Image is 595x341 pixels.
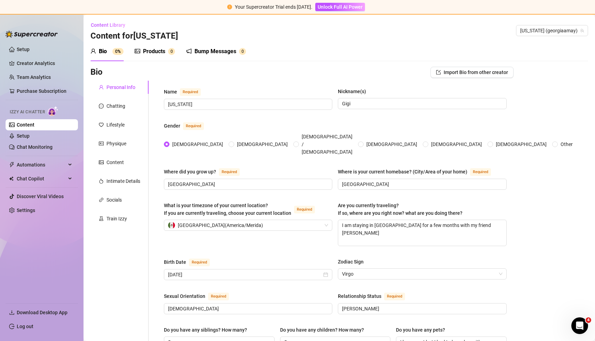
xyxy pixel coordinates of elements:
[112,48,124,55] sup: 0%
[208,293,229,300] span: Required
[444,70,508,75] span: Import Bio from other creator
[106,83,135,91] div: Personal Info
[106,215,127,222] div: Train Izzy
[342,180,501,188] input: Where is your current homebase? (City/Area of your home)
[164,292,237,300] label: Sexual Orientation
[17,310,68,315] span: Download Desktop App
[280,326,369,334] label: Do you have any children? How many?
[17,194,64,199] a: Discover Viral Videos
[219,168,240,176] span: Required
[168,180,327,188] input: Where did you grow up?
[338,258,368,266] label: Zodiac Sign
[586,317,591,323] span: 4
[234,140,291,148] span: [DEMOGRAPHIC_DATA]
[558,140,576,148] span: Other
[106,102,125,110] div: Chatting
[106,196,122,204] div: Socials
[17,208,35,213] a: Settings
[164,122,212,130] label: Gender
[91,22,125,28] span: Content Library
[164,292,205,300] div: Sexual Orientation
[338,292,413,300] label: Relationship Status
[169,140,226,148] span: [DEMOGRAPHIC_DATA]
[135,48,140,54] span: picture
[235,4,312,10] span: Your Supercreator Trial ends [DATE].
[180,88,201,96] span: Required
[48,106,58,116] img: AI Chatter
[342,269,502,279] span: Virgo
[99,179,104,184] span: fire
[338,88,371,95] label: Nickname(s)
[186,48,192,54] span: notification
[338,168,499,176] label: Where is your current homebase? (City/Area of your home)
[106,121,125,129] div: Lifestyle
[280,326,364,334] div: Do you have any children? How many?
[9,176,14,181] img: Chat Copilot
[338,203,462,216] span: Are you currently traveling? If so, where are you right now? what are you doing there?
[342,100,501,107] input: Nickname(s)
[342,305,501,312] input: Relationship Status
[99,160,104,165] span: picture
[99,141,104,146] span: idcard
[294,206,315,213] span: Required
[338,292,381,300] div: Relationship Status
[164,326,252,334] label: Do you have any siblings? How many?
[99,216,104,221] span: experiment
[106,177,140,185] div: Intimate Details
[178,220,263,230] span: [GEOGRAPHIC_DATA] ( America/Merida )
[168,100,327,108] input: Name
[396,326,445,334] div: Do you have any pets?
[315,4,365,10] a: Unlock Full AI Power
[90,67,103,78] h3: Bio
[384,293,405,300] span: Required
[99,197,104,202] span: link
[338,220,506,246] textarea: I am staying in [GEOGRAPHIC_DATA] for a few months with my friend [PERSON_NAME]
[17,144,53,150] a: Chat Monitoring
[143,47,165,56] div: Products
[164,168,247,176] label: Where did you grow up?
[239,48,246,55] sup: 0
[9,162,15,168] span: thunderbolt
[99,47,107,56] div: Bio
[318,4,363,10] span: Unlock Full AI Power
[520,25,584,36] span: Georgia (georgiaamay)
[164,258,186,266] div: Birth Date
[106,159,124,166] div: Content
[17,173,66,184] span: Chat Copilot
[90,19,131,31] button: Content Library
[430,67,514,78] button: Import Bio from other creator
[195,47,236,56] div: Bump Messages
[364,140,420,148] span: [DEMOGRAPHIC_DATA]
[90,31,178,42] h3: Content for [US_STATE]
[315,3,365,11] button: Unlock Full AI Power
[168,222,175,229] img: mx
[164,88,177,96] div: Name
[17,122,34,128] a: Content
[99,104,104,108] span: message
[164,203,291,216] span: What is your timezone of your current location? If you are currently traveling, choose your curre...
[436,70,441,75] span: import
[17,133,30,139] a: Setup
[99,122,104,127] span: heart
[164,88,208,96] label: Name
[10,109,45,115] span: Izzy AI Chatter
[428,140,485,148] span: [DEMOGRAPHIC_DATA]
[338,168,467,176] div: Where is your current homebase? (City/Area of your home)
[168,48,175,55] sup: 0
[571,317,588,334] iframe: Intercom live chat
[164,168,216,176] div: Where did you grow up?
[183,122,204,130] span: Required
[396,326,450,334] label: Do you have any pets?
[17,324,33,329] a: Log out
[470,168,491,176] span: Required
[17,47,30,52] a: Setup
[338,258,364,266] div: Zodiac Sign
[17,74,51,80] a: Team Analytics
[99,85,104,90] span: user
[90,48,96,54] span: user
[299,133,355,156] span: [DEMOGRAPHIC_DATA] / [DEMOGRAPHIC_DATA]
[17,86,72,97] a: Purchase Subscription
[227,5,232,9] span: exclamation-circle
[17,58,72,69] a: Creator Analytics
[6,31,58,38] img: logo-BBDzfeDw.svg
